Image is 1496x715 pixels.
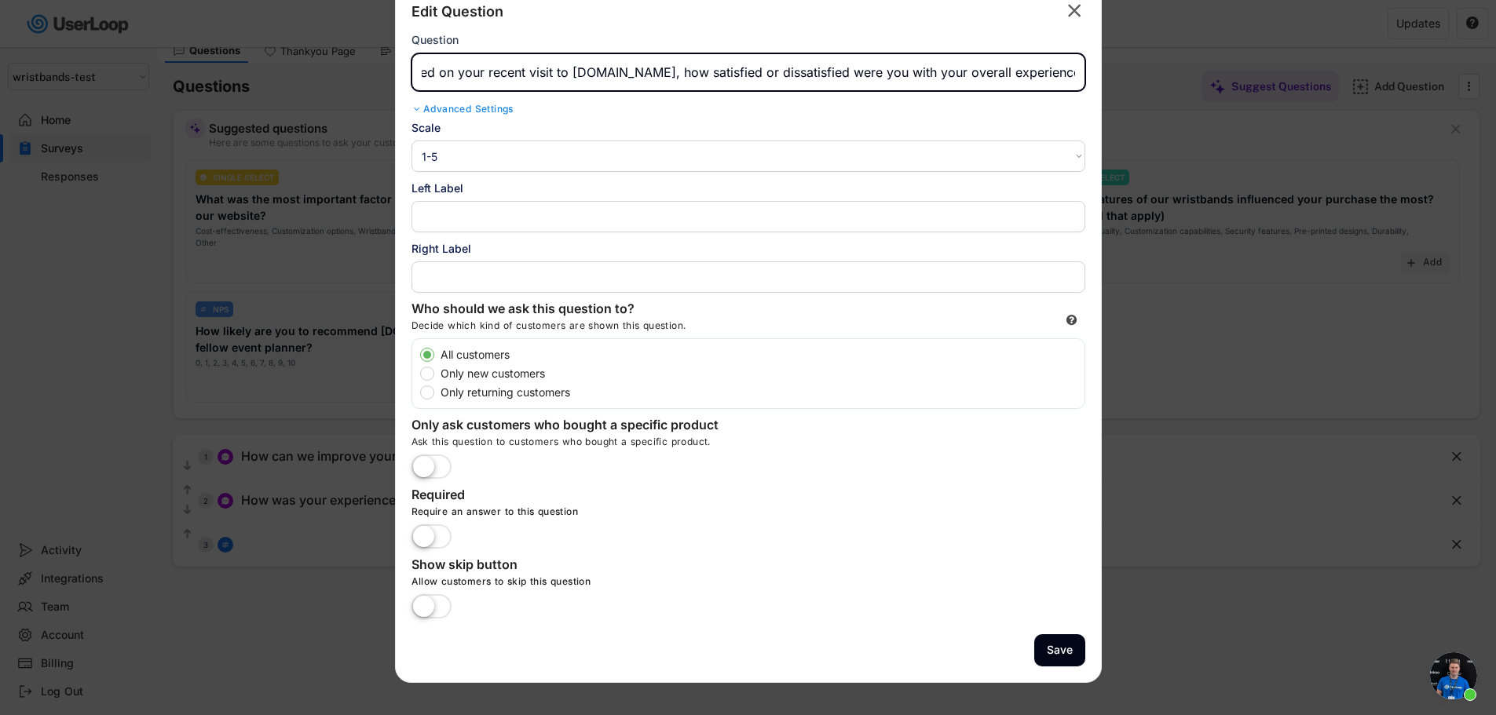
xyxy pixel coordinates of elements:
div: Ask this question to customers who bought a specific product. [411,436,1085,454]
div: Edit Question [411,2,503,21]
input: Type your question here... [411,53,1085,91]
div: Advanced Settings [411,103,1085,115]
div: Left Label [411,180,1085,196]
div: Required [411,487,726,505]
div: Who should we ask this question to? [411,301,726,319]
div: Right Label [411,240,1085,257]
label: Only returning customers [436,387,1085,398]
div: Allow customers to skip this question [411,575,883,594]
div: Question [411,33,459,47]
button: Save [1034,634,1085,666]
div: Only ask customers who bought a specific product [411,417,726,436]
label: Only new customers [436,368,1085,379]
div: Require an answer to this question [411,505,883,524]
a: Open chat [1430,652,1477,699]
label: All customers [436,349,1085,360]
div: Scale [411,119,1085,136]
div: Show skip button [411,556,726,575]
div: Decide which kind of customers are shown this question. [411,319,804,338]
